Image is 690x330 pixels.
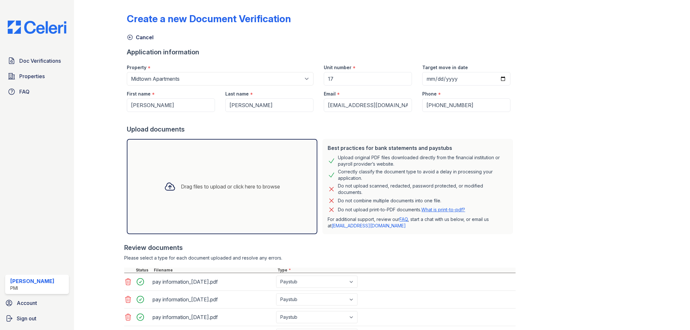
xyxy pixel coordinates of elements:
[324,91,336,97] label: Email
[127,33,154,41] a: Cancel
[127,91,151,97] label: First name
[127,64,146,71] label: Property
[338,183,508,196] div: Do not upload scanned, redacted, password protected, or modified documents.
[19,88,30,96] span: FAQ
[338,169,508,181] div: Correctly classify the document type to avoid a delay in processing your application.
[399,216,408,222] a: FAQ
[328,216,508,229] p: For additional support, review our , start a chat with us below, or email us at
[422,91,437,97] label: Phone
[276,268,516,273] div: Type
[3,21,71,34] img: CE_Logo_Blue-a8612792a0a2168367f1c8372b55b34899dd931a85d93a1a3d3e32e68fde9ad4.png
[135,268,153,273] div: Status
[10,277,54,285] div: [PERSON_NAME]
[127,125,516,134] div: Upload documents
[3,312,71,325] a: Sign out
[17,299,37,307] span: Account
[225,91,249,97] label: Last name
[10,285,54,291] div: PMI
[127,48,516,57] div: Application information
[331,223,406,228] a: [EMAIL_ADDRESS][DOMAIN_NAME]
[328,144,508,152] div: Best practices for bank statements and paystubs
[181,183,280,190] div: Drag files to upload or click here to browse
[153,312,274,322] div: pay information_[DATE].pdf
[422,64,468,71] label: Target move in date
[124,255,516,261] div: Please select a type for each document uploaded and resolve any errors.
[324,64,351,71] label: Unit number
[5,85,69,98] a: FAQ
[421,207,465,212] a: What is print-to-pdf?
[338,197,441,205] div: Do not combine multiple documents into one file.
[5,54,69,67] a: Doc Verifications
[153,277,274,287] div: pay information_[DATE].pdf
[17,315,36,322] span: Sign out
[3,297,71,309] a: Account
[127,13,291,24] div: Create a new Document Verification
[19,57,61,65] span: Doc Verifications
[338,206,465,213] p: Do not upload print-to-PDF documents.
[338,154,508,167] div: Upload original PDF files downloaded directly from the financial institution or payroll provider’...
[153,294,274,305] div: pay information_[DATE].pdf
[124,243,516,252] div: Review documents
[153,268,276,273] div: Filename
[19,72,45,80] span: Properties
[5,70,69,83] a: Properties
